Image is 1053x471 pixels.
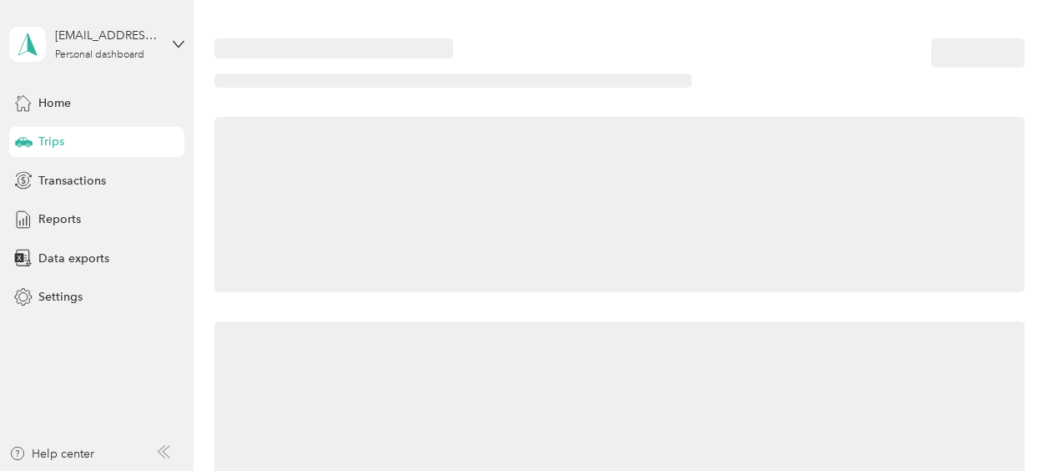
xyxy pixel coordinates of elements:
span: Reports [38,210,81,228]
span: Transactions [38,172,106,190]
div: Personal dashboard [55,50,144,60]
button: Help center [9,445,94,463]
span: Home [38,94,71,112]
span: Trips [38,133,64,150]
div: [EMAIL_ADDRESS][DOMAIN_NAME] [55,27,159,44]
span: Settings [38,288,83,306]
span: Data exports [38,250,109,267]
iframe: Everlance-gr Chat Button Frame [960,377,1053,471]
